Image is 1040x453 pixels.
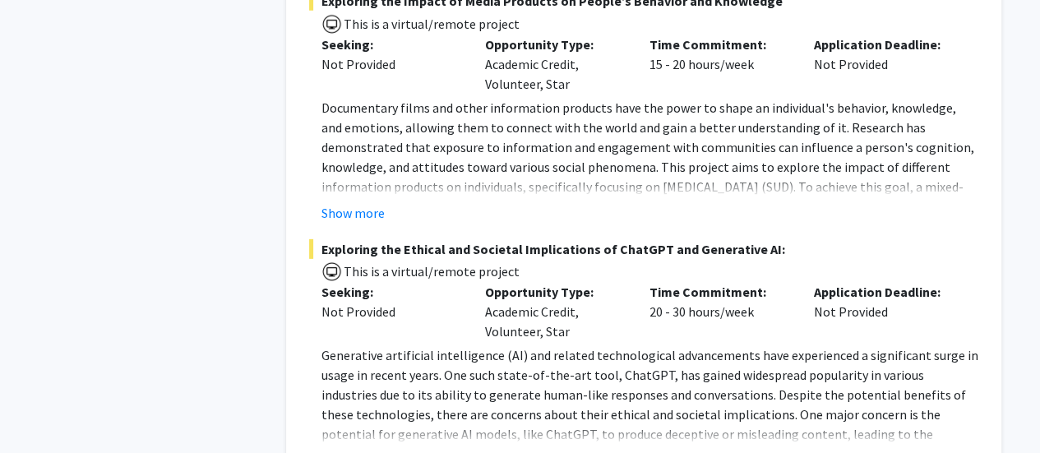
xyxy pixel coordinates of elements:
[802,282,966,341] div: Not Provided
[321,282,461,302] p: Seeking:
[802,35,966,94] div: Not Provided
[342,16,520,32] span: This is a virtual/remote project
[309,239,978,259] span: Exploring the Ethical and Societal Implications of ChatGPT and Generative AI:
[485,282,625,302] p: Opportunity Type:
[12,379,70,441] iframe: Chat
[342,263,520,280] span: This is a virtual/remote project
[814,282,954,302] p: Application Deadline:
[637,35,802,94] div: 15 - 20 hours/week
[814,35,954,54] p: Application Deadline:
[473,282,637,341] div: Academic Credit, Volunteer, Star
[485,35,625,54] p: Opportunity Type:
[649,35,789,54] p: Time Commitment:
[649,282,789,302] p: Time Commitment:
[321,54,461,74] div: Not Provided
[637,282,802,341] div: 20 - 30 hours/week
[321,98,978,256] p: Documentary films and other information products have the power to shape an individual's behavior...
[321,35,461,54] p: Seeking:
[321,302,461,321] div: Not Provided
[473,35,637,94] div: Academic Credit, Volunteer, Star
[321,203,385,223] button: Show more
